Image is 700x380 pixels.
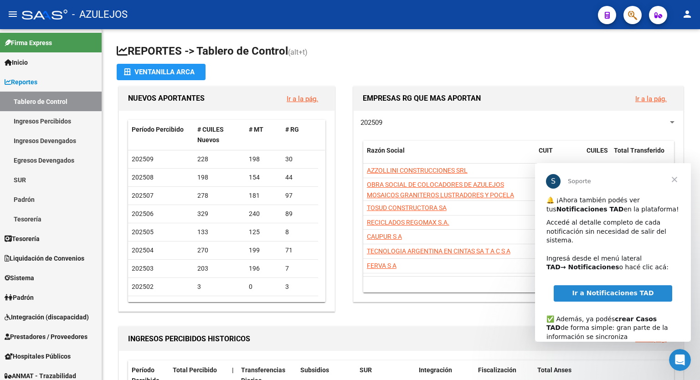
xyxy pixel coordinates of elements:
span: Integración [419,366,452,374]
span: 202503 [132,265,154,272]
h1: REPORTES -> Tablero de Control [117,44,685,60]
span: SUR [360,366,372,374]
span: Prestadores / Proveedores [5,332,87,342]
datatable-header-cell: CUIT [535,141,583,171]
mat-icon: person [682,9,693,20]
button: Ir a la pág. [279,90,325,107]
div: 125 [249,227,278,237]
iframe: Intercom live chat [669,349,691,371]
span: EMPRESAS RG QUE MAS APORTAN [363,94,481,103]
span: 202507 [132,192,154,199]
a: Ir a la pág. [287,95,318,103]
div: 198 [249,154,278,164]
div: Ventanilla ARCA [124,64,198,80]
div: 44 [285,172,314,183]
span: 202502 [132,283,154,290]
span: Razón Social [367,147,405,154]
span: # MT [249,126,263,133]
span: (alt+t) [288,48,308,56]
span: Firma Express [5,38,52,48]
span: OBRA SOCIAL DE COLOCADORES DE AZULEJOS MOSAICOS GRANITEROS LUSTRADORES Y POCELA [367,181,514,199]
span: 202506 [132,210,154,217]
div: 278 [197,190,242,201]
span: 202509 [360,118,382,127]
div: 0 [249,282,278,292]
span: | [232,366,234,374]
div: ✅ Además, ya podés de forma simple: gran parte de la información se sincroniza automáticamente y ... [11,143,144,205]
div: 181 [249,190,278,201]
div: 89 [285,209,314,219]
span: Padrón [5,293,34,303]
datatable-header-cell: # MT [245,120,282,150]
span: Inicio [5,57,28,67]
datatable-header-cell: # CUILES Nuevos [194,120,246,150]
div: 3 [197,282,242,292]
datatable-header-cell: Total Transferido [610,141,674,171]
span: Integración (discapacidad) [5,312,89,322]
div: 7 [285,263,314,274]
button: Ventanilla ARCA [117,64,206,80]
span: TOSUD CONSTRUCTORA SA [367,204,447,211]
span: Liquidación de Convenios [5,253,84,263]
span: AZZOLLINI CONSTRUCCIONES SRL [367,167,468,174]
span: Tesorería [5,234,40,244]
div: 133 [197,227,242,237]
datatable-header-cell: CUILES [583,141,610,171]
span: CUIT [539,147,553,154]
div: 154 [249,172,278,183]
datatable-header-cell: Período Percibido [128,120,194,150]
span: Total Anses [537,366,571,374]
div: 3 [285,300,314,310]
div: 0 [249,300,278,310]
span: CUILES [587,147,608,154]
span: FERVA S A [367,262,396,269]
span: 202508 [132,174,154,181]
span: # CUILES Nuevos [197,126,224,144]
span: Total Transferido [614,147,664,154]
div: 199 [249,245,278,256]
datatable-header-cell: # RG [282,120,318,150]
span: TECNOLOGIA ARGENTINA EN CINTAS SA T A C S A [367,247,510,255]
span: 202509 [132,155,154,163]
div: 329 [197,209,242,219]
div: 30 [285,154,314,164]
div: 198 [197,172,242,183]
span: 202505 [132,228,154,236]
span: Período Percibido [132,126,184,133]
div: 3 [197,300,242,310]
a: Ir a la pág. [635,95,667,103]
div: 3 [285,282,314,292]
span: Subsidios [300,366,329,374]
div: 228 [197,154,242,164]
span: RECICLADOS REGOMAX S.A. [367,219,449,226]
span: Fiscalización [478,366,516,374]
div: 203 [197,263,242,274]
div: 196 [249,263,278,274]
iframe: Intercom live chat mensaje [535,163,691,342]
datatable-header-cell: Razón Social [363,141,535,171]
span: Hospitales Públicos [5,351,71,361]
button: Ir a la pág. [628,90,674,107]
mat-icon: menu [7,9,18,20]
div: 270 [197,245,242,256]
span: 202501 [132,301,154,308]
div: 240 [249,209,278,219]
div: 97 [285,190,314,201]
span: - AZULEJOS [72,5,128,25]
span: Sistema [5,273,34,283]
span: INGRESOS PERCIBIDOS HISTORICOS [128,334,250,343]
span: CAUPUR S A [367,233,402,240]
div: 8 [285,227,314,237]
span: Total Percibido [173,366,217,374]
span: # RG [285,126,299,133]
span: 202504 [132,246,154,254]
span: NUEVOS APORTANTES [128,94,205,103]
